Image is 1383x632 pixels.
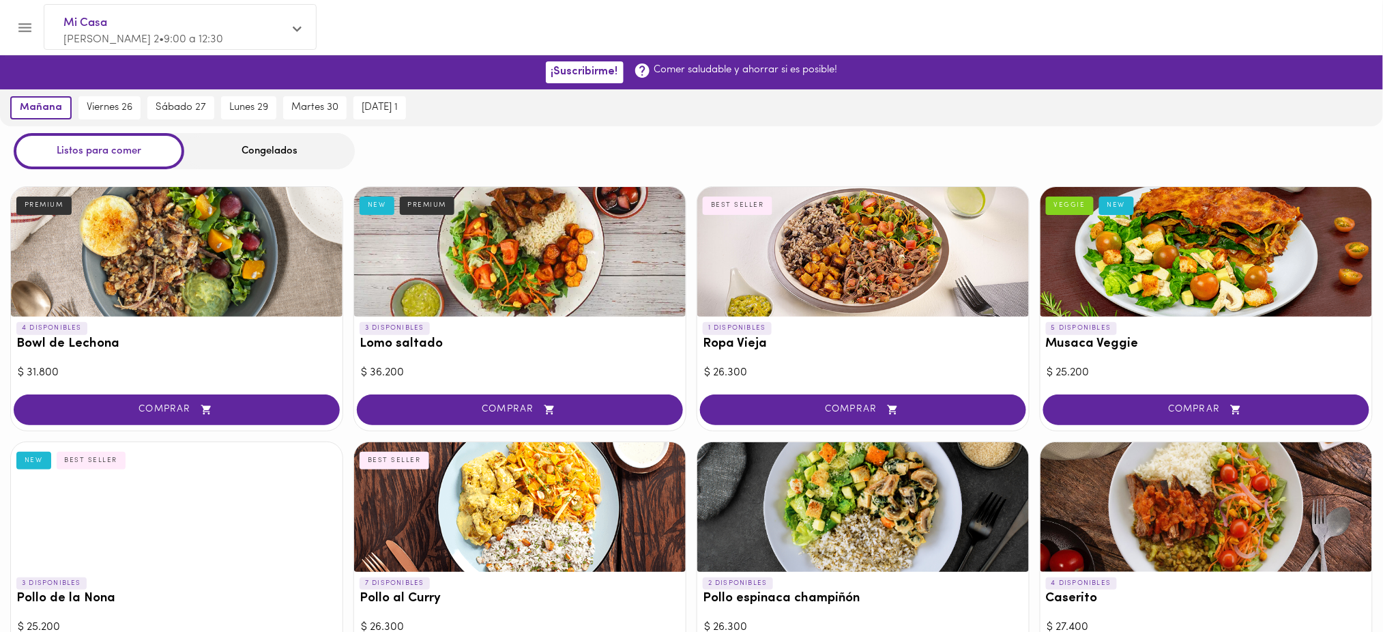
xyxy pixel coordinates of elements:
div: Lomo saltado [354,187,686,317]
span: viernes 26 [87,102,132,114]
div: PREMIUM [400,197,455,214]
span: Mi Casa [63,14,283,32]
div: Ropa Vieja [697,187,1029,317]
span: COMPRAR [374,404,666,416]
span: sábado 27 [156,102,206,114]
p: 3 DISPONIBLES [16,577,87,590]
p: 3 DISPONIBLES [360,322,430,334]
p: 7 DISPONIBLES [360,577,430,590]
button: COMPRAR [357,394,683,425]
button: lunes 29 [221,96,276,119]
button: [DATE] 1 [353,96,406,119]
div: VEGGIE [1046,197,1094,214]
h3: Pollo espinaca champiñón [703,592,1023,606]
button: ¡Suscribirme! [546,61,624,83]
h3: Caserito [1046,592,1367,606]
div: Bowl de Lechona [11,187,343,317]
span: [DATE] 1 [362,102,398,114]
div: Musaca Veggie [1040,187,1372,317]
h3: Ropa Vieja [703,337,1023,351]
div: Caserito [1040,442,1372,572]
div: BEST SELLER [703,197,772,214]
p: 4 DISPONIBLES [16,322,87,334]
span: COMPRAR [31,404,323,416]
div: NEW [360,197,394,214]
button: sábado 27 [147,96,214,119]
button: COMPRAR [14,394,340,425]
p: 2 DISPONIBLES [703,577,773,590]
div: $ 26.300 [704,365,1022,381]
p: Comer saludable y ahorrar si es posible! [654,63,838,77]
div: Congelados [184,133,355,169]
div: $ 25.200 [1047,365,1365,381]
button: martes 30 [283,96,347,119]
h3: Musaca Veggie [1046,337,1367,351]
div: Pollo al Curry [354,442,686,572]
button: viernes 26 [78,96,141,119]
div: NEW [1099,197,1134,214]
h3: Pollo al Curry [360,592,680,606]
div: PREMIUM [16,197,72,214]
button: Menu [8,11,42,44]
h3: Bowl de Lechona [16,337,337,351]
span: COMPRAR [1060,404,1352,416]
span: mañana [20,102,62,114]
div: $ 31.800 [18,365,336,381]
span: lunes 29 [229,102,268,114]
button: mañana [10,96,72,119]
div: BEST SELLER [57,452,126,470]
span: [PERSON_NAME] 2 • 9:00 a 12:30 [63,34,223,45]
div: Listos para comer [14,133,184,169]
div: Pollo espinaca champiñón [697,442,1029,572]
span: martes 30 [291,102,338,114]
button: COMPRAR [700,394,1026,425]
button: COMPRAR [1043,394,1369,425]
div: BEST SELLER [360,452,429,470]
div: $ 36.200 [361,365,679,381]
p: 5 DISPONIBLES [1046,322,1117,334]
p: 1 DISPONIBLES [703,322,772,334]
div: Pollo de la Nona [11,442,343,572]
h3: Lomo saltado [360,337,680,351]
span: COMPRAR [717,404,1009,416]
p: 4 DISPONIBLES [1046,577,1117,590]
div: NEW [16,452,51,470]
h3: Pollo de la Nona [16,592,337,606]
span: ¡Suscribirme! [551,66,618,78]
iframe: Messagebird Livechat Widget [1304,553,1369,618]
